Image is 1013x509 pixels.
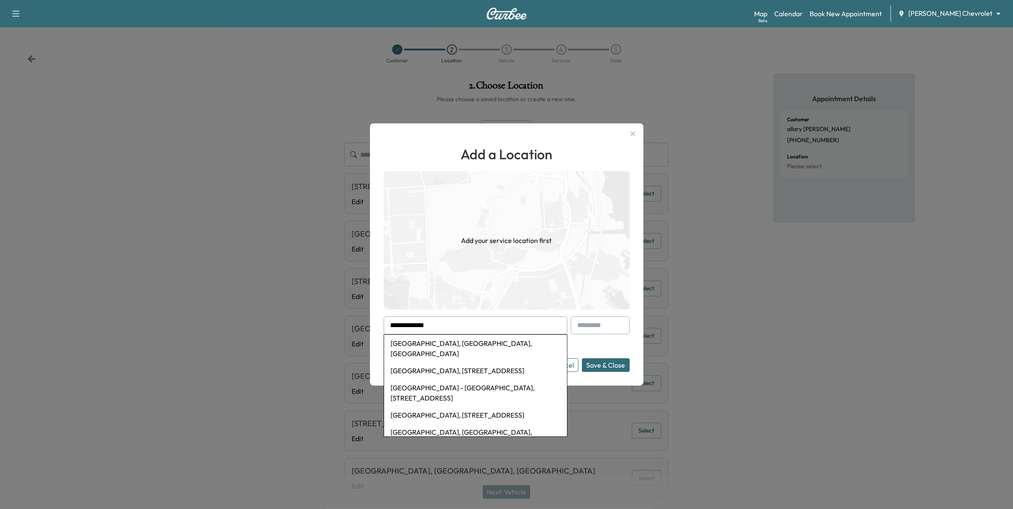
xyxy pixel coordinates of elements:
a: Book New Appointment [810,9,882,19]
li: [GEOGRAPHIC_DATA], [GEOGRAPHIC_DATA], [GEOGRAPHIC_DATA] [384,335,567,362]
button: Save & Close [582,358,630,372]
h1: Add your service location first [461,235,552,246]
span: [PERSON_NAME] Chevrolet [908,9,992,18]
li: [GEOGRAPHIC_DATA], [STREET_ADDRESS] [384,407,567,424]
li: [GEOGRAPHIC_DATA] - [GEOGRAPHIC_DATA], [STREET_ADDRESS] [384,379,567,407]
img: empty-map-CL6vilOE.png [384,171,630,310]
h1: Add a Location [384,144,630,164]
img: Curbee Logo [486,8,527,20]
div: Beta [758,18,767,24]
li: [GEOGRAPHIC_DATA], [GEOGRAPHIC_DATA], [GEOGRAPHIC_DATA], [GEOGRAPHIC_DATA] [384,424,567,451]
a: Calendar [774,9,803,19]
a: MapBeta [754,9,767,19]
li: [GEOGRAPHIC_DATA], [STREET_ADDRESS] [384,362,567,379]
